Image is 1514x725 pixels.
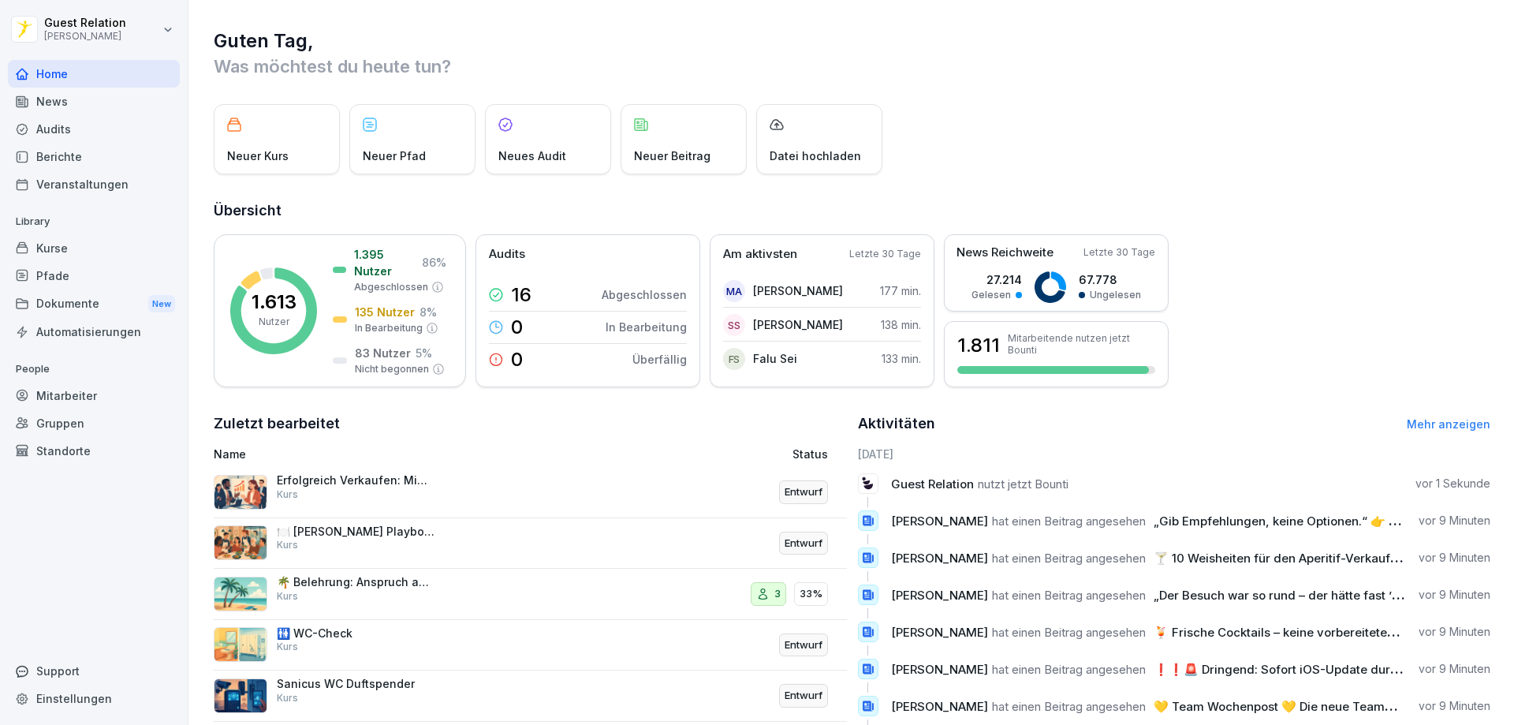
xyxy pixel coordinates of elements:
p: Ungelesen [1090,288,1141,302]
p: 5 % [416,345,432,361]
p: vor 9 Minuten [1419,624,1490,640]
span: [PERSON_NAME] [891,551,988,566]
span: hat einen Beitrag angesehen [992,625,1146,640]
a: Erfolgreich Verkaufen: Mimik, Gestik und VerkaufspaareKursEntwurf [214,467,847,518]
img: s9mc00x6ussfrb3lxoajtb4r.png [214,577,267,611]
p: Abgeschlossen [602,286,687,303]
a: Audits [8,115,180,143]
p: Überfällig [632,351,687,368]
p: Sanicus WC Duftspender [277,677,434,691]
p: Neuer Beitrag [634,148,710,164]
a: Pfade [8,262,180,290]
a: Mitarbeiter [8,382,180,409]
p: vor 1 Sekunde [1415,476,1490,491]
p: 1.613 [252,293,296,312]
div: Gruppen [8,409,180,437]
span: hat einen Beitrag angesehen [992,662,1146,677]
p: Abgeschlossen [354,280,428,294]
a: Sanicus WC DuftspenderKursEntwurf [214,671,847,722]
p: Gelesen [971,288,1011,302]
div: Kurse [8,234,180,262]
p: [PERSON_NAME] [753,316,843,333]
p: 0 [511,318,523,337]
p: 67.778 [1079,271,1141,288]
p: vor 9 Minuten [1419,698,1490,714]
p: 133 min. [882,350,921,367]
p: Kurs [277,589,298,604]
span: 💛 Team Wochenpost 💛 Die neue Teamwochenpost ist da! [1154,699,1492,714]
p: [PERSON_NAME] [44,31,126,42]
p: Entwurf [785,484,822,500]
p: Name [214,446,610,462]
div: SS [723,314,745,336]
div: New [148,295,175,313]
h2: Zuletzt bearbeitet [214,413,847,435]
span: [PERSON_NAME] [891,588,988,603]
a: Standorte [8,437,180,465]
p: 135 Nutzer [355,304,415,320]
p: Kurs [277,691,298,705]
a: Mehr anzeigen [1407,417,1490,431]
a: Home [8,60,180,88]
p: 27.214 [971,271,1022,288]
p: In Bearbeitung [355,321,423,335]
p: 177 min. [880,282,921,299]
p: 0 [511,350,523,369]
p: People [8,357,180,382]
a: Automatisierungen [8,318,180,346]
p: In Bearbeitung [606,319,687,335]
p: vor 9 Minuten [1419,661,1490,677]
p: Neues Audit [498,148,566,164]
a: Berichte [8,143,180,170]
p: 16 [511,286,531,305]
span: hat einen Beitrag angesehen [992,514,1146,529]
p: 33% [800,586,822,602]
p: 8 % [420,304,437,320]
span: [PERSON_NAME] [891,662,988,677]
div: Support [8,657,180,685]
p: Erfolgreich Verkaufen: Mimik, Gestik und Verkaufspaare [277,473,434,488]
p: Library [8,209,180,234]
p: 138 min. [881,316,921,333]
a: Einstellungen [8,685,180,712]
a: 🚻 WC-CheckKursEntwurf [214,620,847,671]
p: Letzte 30 Tage [1083,245,1155,260]
p: News Reichweite [957,244,1053,262]
p: vor 9 Minuten [1419,513,1490,529]
p: Entwurf [785,637,822,653]
p: Nicht begonnen [355,362,429,376]
p: Entwurf [785,688,822,704]
p: Guest Relation [44,17,126,30]
h3: 1.811 [957,332,1000,359]
h1: Guten Tag, [214,28,1490,54]
p: 3 [774,586,781,602]
span: [PERSON_NAME] [891,625,988,640]
span: nutzt jetzt Bounti [978,476,1068,491]
p: Neuer Kurs [227,148,289,164]
p: vor 9 Minuten [1419,550,1490,566]
h2: Übersicht [214,200,1490,222]
a: 🌴 Belehrung: Anspruch auf bezahlten Erholungsurlaub und [PERSON_NAME]Kurs333% [214,569,847,620]
a: Veranstaltungen [8,170,180,198]
a: News [8,88,180,115]
span: hat einen Beitrag angesehen [992,699,1146,714]
p: 86 % [422,254,446,271]
p: Was möchtest du heute tun? [214,54,1490,79]
p: Kurs [277,538,298,552]
p: Audits [489,245,525,263]
p: Neuer Pfad [363,148,426,164]
span: Guest Relation [891,476,974,491]
p: 83 Nutzer [355,345,411,361]
span: [PERSON_NAME] [891,699,988,714]
p: Mitarbeitende nutzen jetzt Bounti [1008,332,1155,356]
span: hat einen Beitrag angesehen [992,588,1146,603]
